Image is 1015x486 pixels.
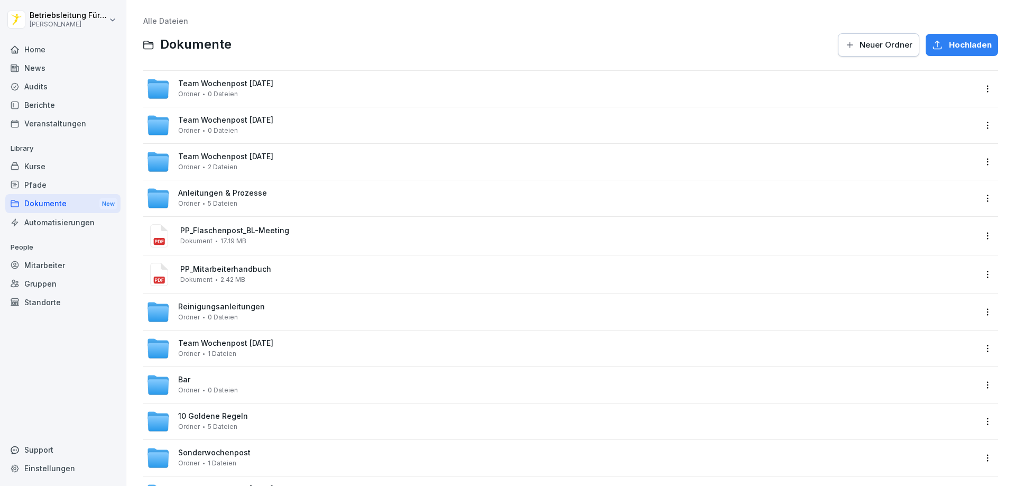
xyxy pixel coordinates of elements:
[146,337,976,360] a: Team Wochenpost [DATE]Ordner1 Dateien
[838,33,919,57] button: Neuer Ordner
[146,150,976,173] a: Team Wochenpost [DATE]Ordner2 Dateien
[5,140,121,157] p: Library
[160,37,232,52] span: Dokumente
[208,423,237,430] span: 5 Dateien
[5,40,121,59] a: Home
[178,79,273,88] span: Team Wochenpost [DATE]
[178,350,200,357] span: Ordner
[178,423,200,430] span: Ordner
[5,194,121,214] div: Dokumente
[5,176,121,194] a: Pfade
[146,114,976,137] a: Team Wochenpost [DATE]Ordner0 Dateien
[926,34,998,56] button: Hochladen
[180,237,213,245] span: Dokument
[178,152,273,161] span: Team Wochenpost [DATE]
[5,194,121,214] a: DokumenteNew
[178,200,200,207] span: Ordner
[178,387,200,394] span: Ordner
[5,114,121,133] a: Veranstaltungen
[5,274,121,293] a: Gruppen
[146,410,976,433] a: 10 Goldene RegelnOrdner5 Dateien
[146,446,976,470] a: SonderwochenpostOrdner1 Dateien
[208,350,236,357] span: 1 Dateien
[146,373,976,397] a: BarOrdner0 Dateien
[178,314,200,321] span: Ordner
[860,39,912,51] span: Neuer Ordner
[30,21,107,28] p: [PERSON_NAME]
[208,200,237,207] span: 5 Dateien
[5,256,121,274] a: Mitarbeiter
[208,90,238,98] span: 0 Dateien
[208,314,238,321] span: 0 Dateien
[5,239,121,256] p: People
[208,127,238,134] span: 0 Dateien
[208,460,236,467] span: 1 Dateien
[178,448,251,457] span: Sonderwochenpost
[178,116,273,125] span: Team Wochenpost [DATE]
[180,276,213,283] span: Dokument
[5,77,121,96] a: Audits
[178,163,200,171] span: Ordner
[5,441,121,459] div: Support
[5,213,121,232] a: Automatisierungen
[143,16,188,25] a: Alle Dateien
[5,459,121,478] a: Einstellungen
[178,127,200,134] span: Ordner
[99,198,117,210] div: New
[178,460,200,467] span: Ordner
[178,189,267,198] span: Anleitungen & Prozesse
[180,265,976,274] span: PP_Mitarbeiterhandbuch
[5,157,121,176] a: Kurse
[208,163,237,171] span: 2 Dateien
[949,39,992,51] span: Hochladen
[146,187,976,210] a: Anleitungen & ProzesseOrdner5 Dateien
[30,11,107,20] p: Betriebsleitung Fürth
[146,300,976,324] a: ReinigungsanleitungenOrdner0 Dateien
[5,59,121,77] a: News
[5,96,121,114] a: Berichte
[146,77,976,100] a: Team Wochenpost [DATE]Ordner0 Dateien
[220,237,246,245] span: 17.19 MB
[178,339,273,348] span: Team Wochenpost [DATE]
[220,276,245,283] span: 2.42 MB
[180,226,976,235] span: PP_Flaschenpost_BL-Meeting
[208,387,238,394] span: 0 Dateien
[178,412,248,421] span: 10 Goldene Regeln
[178,302,265,311] span: Reinigungsanleitungen
[5,293,121,311] a: Standorte
[178,375,190,384] span: Bar
[178,90,200,98] span: Ordner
